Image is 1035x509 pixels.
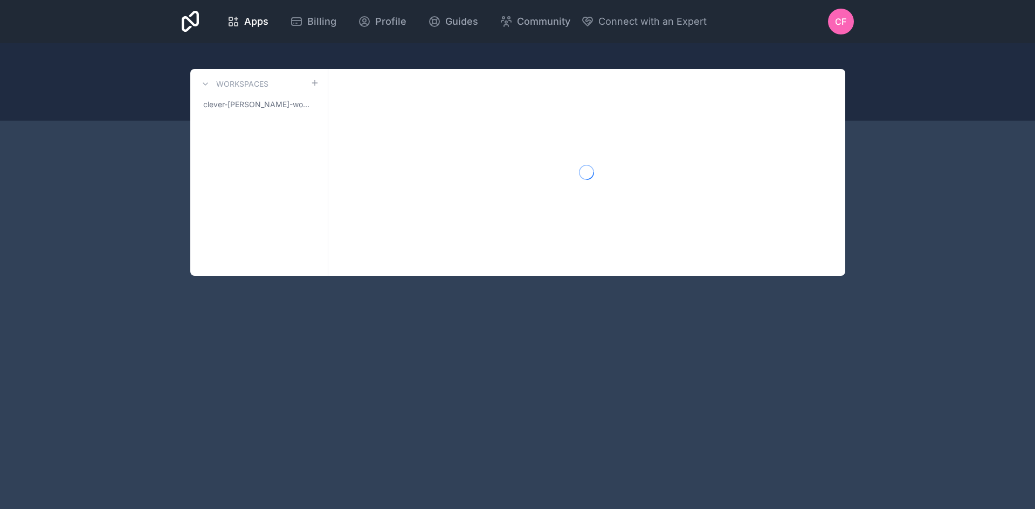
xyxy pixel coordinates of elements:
[835,15,846,28] span: CF
[203,99,310,110] span: clever-[PERSON_NAME]-workspace
[244,14,268,29] span: Apps
[375,14,406,29] span: Profile
[349,10,415,33] a: Profile
[598,14,707,29] span: Connect with an Expert
[517,14,570,29] span: Community
[419,10,487,33] a: Guides
[491,10,579,33] a: Community
[445,14,478,29] span: Guides
[281,10,345,33] a: Billing
[307,14,336,29] span: Billing
[218,10,277,33] a: Apps
[199,78,268,90] a: Workspaces
[216,79,268,89] h3: Workspaces
[581,14,707,29] button: Connect with an Expert
[199,95,319,114] a: clever-[PERSON_NAME]-workspace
